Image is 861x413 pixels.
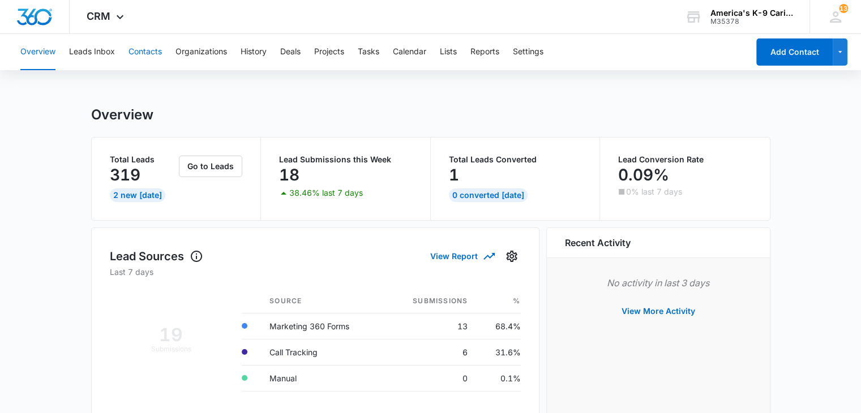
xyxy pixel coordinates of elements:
[110,248,203,265] h1: Lead Sources
[384,339,477,365] td: 6
[565,276,752,290] p: No activity in last 3 days
[477,365,520,391] td: 0.1%
[513,34,543,70] button: Settings
[565,236,631,249] h6: Recent Activity
[610,298,706,325] button: View More Activity
[110,166,140,184] p: 319
[279,156,412,164] p: Lead Submissions this Week
[384,289,477,313] th: Submissions
[358,34,379,70] button: Tasks
[384,365,477,391] td: 0
[839,4,848,13] span: 13
[756,38,833,66] button: Add Contact
[449,156,582,164] p: Total Leads Converted
[477,289,520,313] th: %
[289,189,363,197] p: 38.46% last 7 days
[477,313,520,339] td: 68.4%
[179,161,242,171] a: Go to Leads
[618,156,752,164] p: Lead Conversion Rate
[260,339,384,365] td: Call Tracking
[618,166,669,184] p: 0.09%
[128,34,162,70] button: Contacts
[110,266,521,278] p: Last 7 days
[393,34,426,70] button: Calendar
[260,313,384,339] td: Marketing 360 Forms
[279,166,299,184] p: 18
[260,289,384,313] th: Source
[241,34,267,70] button: History
[470,34,499,70] button: Reports
[710,18,793,25] div: account id
[449,166,459,184] p: 1
[110,156,177,164] p: Total Leads
[503,247,521,265] button: Settings
[179,156,242,177] button: Go to Leads
[710,8,793,18] div: account name
[260,365,384,391] td: Manual
[626,188,682,196] p: 0% last 7 days
[430,246,494,266] button: View Report
[440,34,457,70] button: Lists
[384,313,477,339] td: 13
[87,10,110,22] span: CRM
[91,106,153,123] h1: Overview
[314,34,344,70] button: Projects
[839,4,848,13] div: notifications count
[175,34,227,70] button: Organizations
[110,188,165,202] div: 2 New [DATE]
[20,34,55,70] button: Overview
[449,188,528,202] div: 0 Converted [DATE]
[69,34,115,70] button: Leads Inbox
[477,339,520,365] td: 31.6%
[280,34,301,70] button: Deals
